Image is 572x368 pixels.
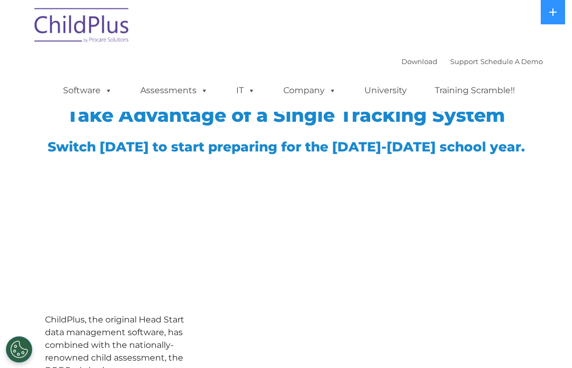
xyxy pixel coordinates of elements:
[450,57,478,66] a: Support
[52,80,123,101] a: Software
[45,225,195,316] img: Copyright - DRDP Logo
[226,80,266,101] a: IT
[67,104,505,127] span: Take Advantage of a Single Tracking System
[130,80,219,101] a: Assessments
[401,57,437,66] a: Download
[480,57,543,66] a: Schedule A Demo
[48,139,525,155] span: Switch [DATE] to start preparing for the [DATE]-[DATE] school year.
[401,57,543,66] font: |
[273,80,347,101] a: Company
[424,80,525,101] a: Training Scramble!!
[6,336,32,363] button: Cookies Settings
[354,80,417,101] a: University
[29,1,135,53] img: ChildPlus by Procare Solutions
